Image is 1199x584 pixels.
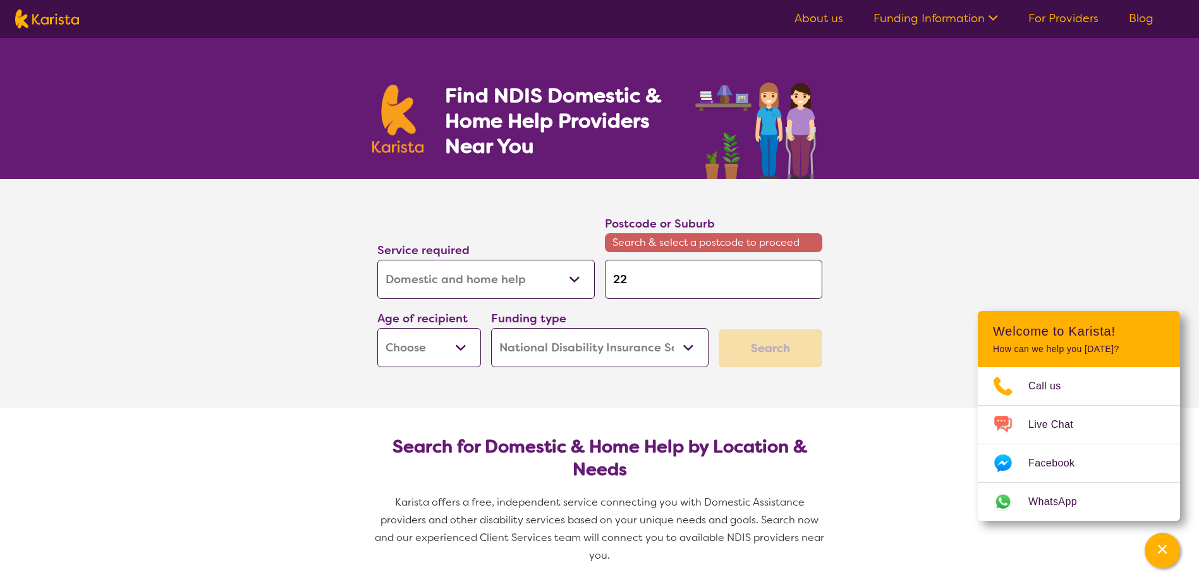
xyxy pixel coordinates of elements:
div: Channel Menu [978,311,1180,521]
img: Karista logo [15,9,79,28]
ul: Choose channel [978,367,1180,521]
span: Karista offers a free, independent service connecting you with Domestic Assistance providers and ... [375,496,827,562]
span: WhatsApp [1028,492,1092,511]
span: Search & select a postcode to proceed [605,233,822,252]
a: For Providers [1028,11,1099,26]
a: Blog [1129,11,1153,26]
a: Web link opens in a new tab. [978,483,1180,521]
h1: Find NDIS Domestic & Home Help Providers Near You [445,83,679,159]
button: Channel Menu [1145,533,1180,568]
label: Postcode or Suburb [605,216,715,231]
label: Age of recipient [377,311,468,326]
p: How can we help you [DATE]? [993,344,1165,355]
h2: Welcome to Karista! [993,324,1165,339]
a: About us [794,11,843,26]
span: Call us [1028,377,1076,396]
label: Funding type [491,311,566,326]
img: Karista logo [372,85,424,153]
input: Type [605,260,822,299]
span: Live Chat [1028,415,1088,434]
label: Service required [377,243,470,258]
img: domestic-help [691,68,827,179]
h2: Search for Domestic & Home Help by Location & Needs [387,435,812,481]
span: Facebook [1028,454,1090,473]
a: Funding Information [873,11,998,26]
